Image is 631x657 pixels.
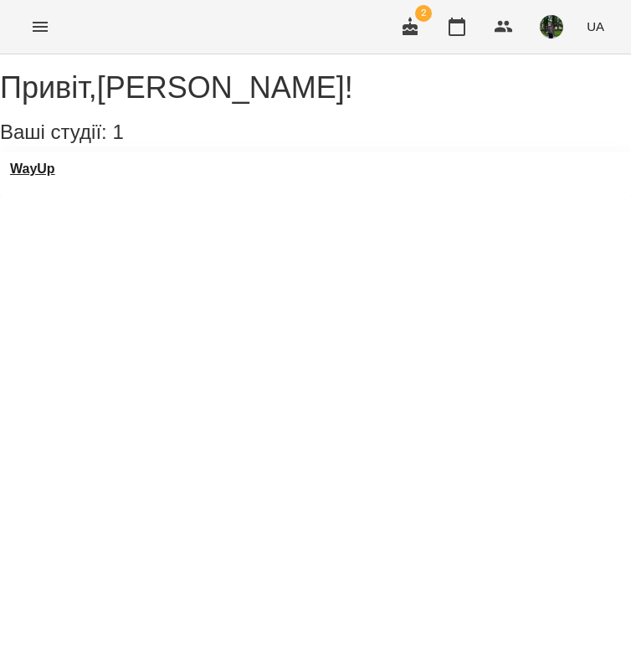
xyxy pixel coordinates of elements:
button: UA [580,11,611,42]
button: Menu [20,7,60,47]
span: UA [587,18,604,35]
a: WayUp [10,162,55,177]
span: 1 [112,121,123,143]
span: 2 [415,5,432,22]
img: 295700936d15feefccb57b2eaa6bd343.jpg [540,15,563,38]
